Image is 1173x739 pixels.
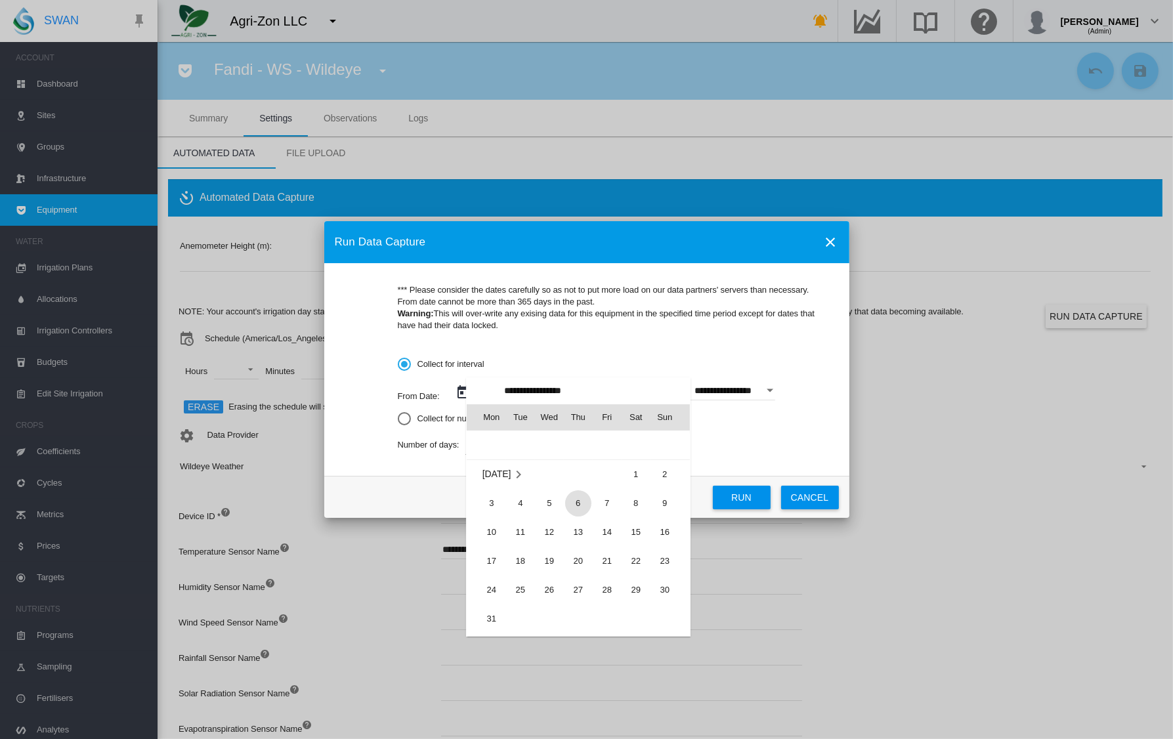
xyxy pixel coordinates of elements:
td: Tuesday March 4 2025 [506,489,535,518]
td: Friday March 21 2025 [593,547,622,576]
td: Monday March 31 2025 [467,604,506,634]
span: 27 [565,577,591,603]
span: 28 [594,577,620,603]
span: 4 [507,490,534,517]
tr: Week 6 [467,604,690,634]
span: 20 [565,548,591,574]
th: Sat [622,404,650,431]
td: Tuesday March 25 2025 [506,576,535,604]
td: Wednesday March 26 2025 [535,576,564,604]
td: Saturday March 1 2025 [622,459,650,489]
td: Sunday March 9 2025 [650,489,690,518]
tr: Week 1 [467,459,690,489]
span: 19 [536,548,563,574]
span: 21 [594,548,620,574]
td: Thursday March 27 2025 [564,576,593,604]
td: Friday March 28 2025 [593,576,622,604]
td: Wednesday March 19 2025 [535,547,564,576]
span: 2 [652,461,678,488]
span: 9 [652,490,678,517]
th: Mon [467,404,506,431]
td: Monday March 3 2025 [467,489,506,518]
span: 18 [507,548,534,574]
span: 26 [536,577,563,603]
th: Sun [650,404,690,431]
span: 23 [652,548,678,574]
td: Wednesday March 5 2025 [535,489,564,518]
td: Tuesday March 11 2025 [506,518,535,547]
span: 24 [479,577,505,603]
span: 31 [479,606,505,632]
tr: Week 4 [467,547,690,576]
td: March 2025 [467,459,564,489]
span: 5 [536,490,563,517]
td: Wednesday March 12 2025 [535,518,564,547]
td: Thursday March 6 2025 [564,489,593,518]
span: 6 [565,490,591,517]
td: Saturday March 8 2025 [622,489,650,518]
tr: Week 2 [467,489,690,518]
span: 3 [479,490,505,517]
span: 7 [594,490,620,517]
span: [DATE] [482,469,511,479]
span: 12 [536,519,563,545]
td: Saturday March 29 2025 [622,576,650,604]
td: Thursday March 13 2025 [564,518,593,547]
span: 1 [623,461,649,488]
th: Wed [535,404,564,431]
td: Tuesday March 18 2025 [506,547,535,576]
span: 10 [479,519,505,545]
td: Friday March 14 2025 [593,518,622,547]
md-calendar: Calendar [467,404,690,636]
tr: Week 3 [467,518,690,547]
td: Friday March 7 2025 [593,489,622,518]
td: Sunday March 16 2025 [650,518,690,547]
td: Sunday March 23 2025 [650,547,690,576]
td: Monday March 10 2025 [467,518,506,547]
th: Fri [593,404,622,431]
th: Tue [506,404,535,431]
td: Monday March 17 2025 [467,547,506,576]
span: 16 [652,519,678,545]
th: Thu [564,404,593,431]
span: 14 [594,519,620,545]
span: 29 [623,577,649,603]
td: Saturday March 22 2025 [622,547,650,576]
td: Saturday March 15 2025 [622,518,650,547]
span: 17 [479,548,505,574]
span: 22 [623,548,649,574]
td: Thursday March 20 2025 [564,547,593,576]
tr: Week 5 [467,576,690,604]
span: 30 [652,577,678,603]
span: 11 [507,519,534,545]
td: Sunday March 30 2025 [650,576,690,604]
span: 15 [623,519,649,545]
tr: Week undefined [467,431,690,460]
td: Monday March 24 2025 [467,576,506,604]
span: 25 [507,577,534,603]
td: Sunday March 2 2025 [650,459,690,489]
span: 8 [623,490,649,517]
span: 13 [565,519,591,545]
